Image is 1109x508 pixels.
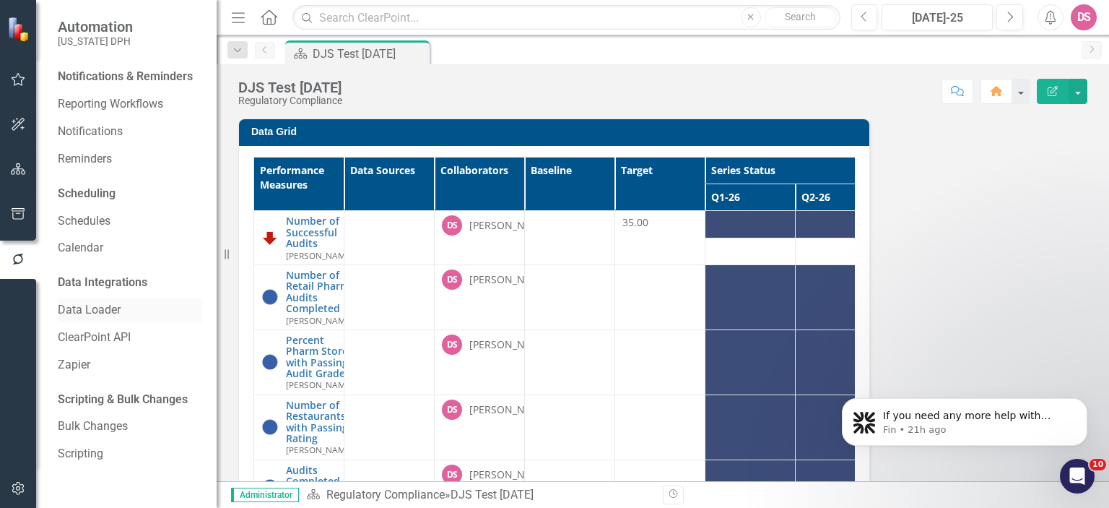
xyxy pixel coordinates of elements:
td: Double-Click to Edit [344,264,435,330]
span: Automation [58,18,133,35]
span: Search [785,11,816,22]
small: [PERSON_NAME] [286,380,354,389]
td: Double-Click to Edit [705,264,796,330]
a: Percent Pharm Stores with Passing Audit Grade [286,335,354,379]
td: Double-Click to Edit [796,330,886,395]
td: Double-Click to Edit [796,264,886,330]
td: Double-Click to Edit [796,211,886,238]
a: Number of Retail Pharm Audits Completed [286,270,354,314]
div: [PERSON_NAME] [469,468,550,482]
div: [PERSON_NAME] [469,272,550,287]
td: Double-Click to Edit [344,211,435,265]
img: No Information [261,288,279,306]
a: Notifications [58,124,202,140]
a: Scripting [58,446,202,462]
div: [PERSON_NAME] [469,337,550,352]
div: DS [442,400,462,420]
h3: Data Grid [251,126,862,137]
a: Zapier [58,357,202,374]
td: Double-Click to Edit Right Click for Context Menu [254,211,344,265]
td: Double-Click to Edit Right Click for Context Menu [254,395,344,460]
a: Number of Restaurants with Passing Rating [286,400,354,444]
input: Search ClearPoint... [292,5,840,30]
span: Administrator [231,488,299,502]
a: Bulk Changes [58,418,202,435]
div: Regulatory Compliance [238,95,342,106]
small: [PERSON_NAME] [286,445,354,455]
a: Schedules [58,213,202,230]
td: Double-Click to Edit [344,330,435,395]
div: Scheduling [58,186,116,202]
a: ClearPoint API [58,330,202,346]
div: Scripting & Bulk Changes [58,392,188,408]
td: Double-Click to Edit [705,395,796,460]
small: [PERSON_NAME] [286,251,354,260]
img: No Information [261,418,279,436]
img: No Information [261,353,279,371]
button: Search [765,7,837,27]
a: Reporting Workflows [58,96,202,113]
div: DS [442,215,462,236]
td: Double-Click to Edit [705,330,796,395]
div: Data Integrations [58,275,147,291]
div: DS [442,465,462,485]
button: [DATE]-25 [882,4,993,30]
a: Regulatory Compliance [326,488,445,501]
span: 35.00 [622,215,648,229]
a: Audits Completed without Fines [286,465,354,498]
small: [US_STATE] DPH [58,35,133,47]
img: Below Plan [261,229,279,246]
td: Double-Click to Edit [435,395,525,460]
small: [PERSON_NAME] [286,316,354,325]
span: 10 [1090,459,1106,470]
div: » [306,487,652,504]
img: ClearPoint Strategy [7,16,32,41]
div: [DATE]-25 [887,9,988,27]
div: DS [442,270,462,290]
a: Calendar [58,240,202,257]
td: Double-Click to Edit [435,330,525,395]
div: DJS Test [DATE] [238,79,342,95]
td: Double-Click to Edit [796,395,886,460]
td: Double-Click to Edit [344,395,435,460]
a: Data Loader [58,302,202,319]
div: Notifications & Reminders [58,69,193,85]
div: DJS Test [DATE] [451,488,534,501]
td: Double-Click to Edit [435,211,525,265]
img: No Information [261,478,279,496]
iframe: Intercom notifications message [820,368,1109,469]
a: Number of Successful Audits [286,215,354,249]
a: Reminders [58,151,202,168]
div: [PERSON_NAME] [469,218,550,233]
div: [PERSON_NAME] [469,402,550,417]
td: Double-Click to Edit [435,264,525,330]
td: Double-Click to Edit [705,211,796,238]
button: DS [1071,4,1097,30]
div: DJS Test [DATE] [313,45,426,63]
div: DS [442,335,462,355]
td: Double-Click to Edit Right Click for Context Menu [254,264,344,330]
td: Double-Click to Edit Right Click for Context Menu [254,330,344,395]
iframe: Intercom live chat [1060,459,1095,494]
